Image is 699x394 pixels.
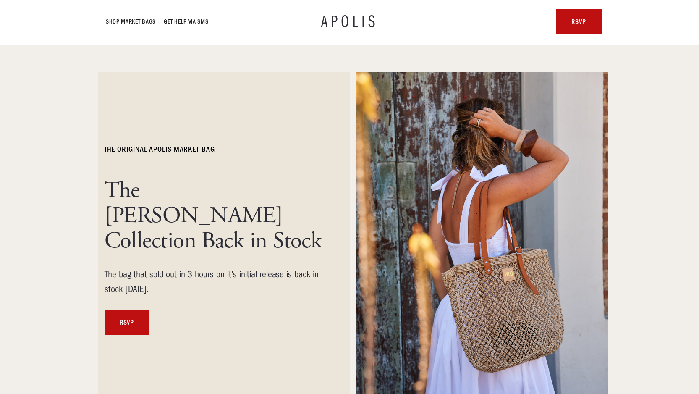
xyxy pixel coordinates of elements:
[105,178,323,254] h1: The [PERSON_NAME] Collection Back in Stock
[321,13,378,30] a: APOLIS
[106,17,156,27] a: Shop Market bags
[105,144,215,155] h6: The ORIGINAL Apolis market bag
[105,267,323,297] div: The bag that sold out in 3 hours on it's initial release is back in stock [DATE].
[105,310,149,335] a: RSVP
[556,9,601,34] a: rsvp
[164,17,209,27] a: GET HELP VIA SMS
